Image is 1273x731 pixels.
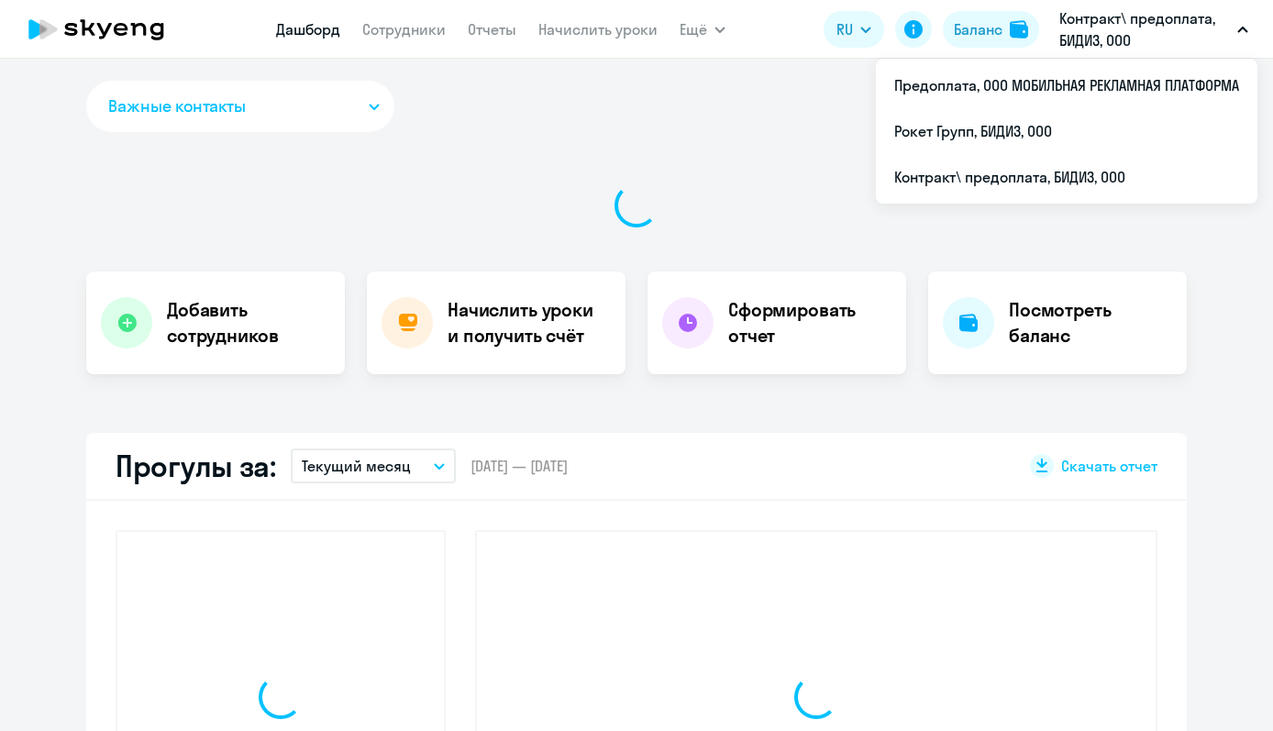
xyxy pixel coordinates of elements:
[468,20,516,39] a: Отчеты
[86,81,394,132] button: Важные контакты
[680,11,725,48] button: Ещё
[116,448,276,484] h2: Прогулы за:
[836,18,853,40] span: RU
[1010,20,1028,39] img: balance
[824,11,884,48] button: RU
[1059,7,1230,51] p: Контракт\ предоплата, БИДИЗ, ООО
[1050,7,1257,51] button: Контракт\ предоплата, БИДИЗ, ООО
[108,94,246,118] span: Важные контакты
[954,18,1002,40] div: Баланс
[291,449,456,483] button: Текущий месяц
[470,456,568,476] span: [DATE] — [DATE]
[302,455,411,477] p: Текущий месяц
[728,297,891,349] h4: Сформировать отчет
[362,20,446,39] a: Сотрудники
[1009,297,1172,349] h4: Посмотреть баланс
[538,20,658,39] a: Начислить уроки
[167,297,330,349] h4: Добавить сотрудников
[276,20,340,39] a: Дашборд
[1061,456,1157,476] span: Скачать отчет
[943,11,1039,48] button: Балансbalance
[448,297,607,349] h4: Начислить уроки и получить счёт
[680,18,707,40] span: Ещё
[876,59,1257,204] ul: Ещё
